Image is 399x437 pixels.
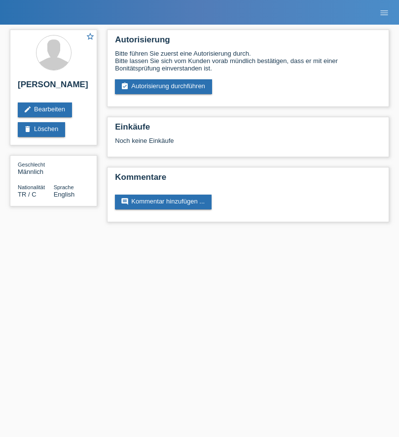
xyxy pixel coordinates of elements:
a: editBearbeiten [18,102,72,117]
a: commentKommentar hinzufügen ... [115,195,212,209]
span: English [54,191,75,198]
h2: Einkäufe [115,122,381,137]
div: Noch keine Einkäufe [115,137,381,152]
span: Nationalität [18,184,45,190]
i: star_border [86,32,95,41]
i: edit [24,105,32,113]
i: comment [121,198,129,205]
i: assignment_turned_in [121,82,129,90]
h2: Autorisierung [115,35,381,50]
a: assignment_turned_inAutorisierung durchführen [115,79,212,94]
i: menu [379,8,389,18]
div: Männlich [18,161,54,175]
i: delete [24,125,32,133]
h2: Kommentare [115,172,381,187]
a: deleteLöschen [18,122,65,137]
h2: [PERSON_NAME] [18,80,89,95]
div: Bitte führen Sie zuerst eine Autorisierung durch. Bitte lassen Sie sich vom Kunden vorab mündlich... [115,50,381,72]
a: star_border [86,32,95,42]
span: Geschlecht [18,162,45,168]
span: Türkei / C / 26.02.1994 [18,191,36,198]
a: menu [374,9,394,15]
span: Sprache [54,184,74,190]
